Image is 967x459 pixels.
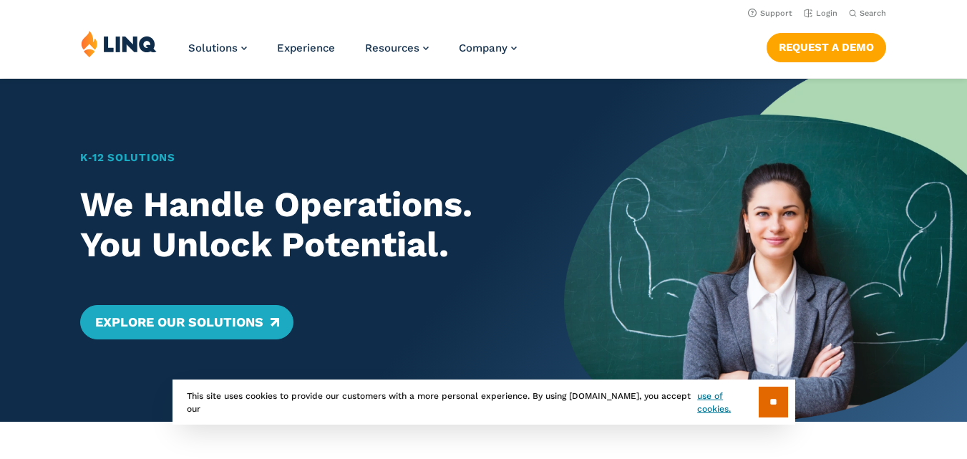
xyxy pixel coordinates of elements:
[188,42,238,54] span: Solutions
[277,42,335,54] a: Experience
[365,42,419,54] span: Resources
[564,79,967,422] img: Home Banner
[748,9,792,18] a: Support
[80,150,524,166] h1: K‑12 Solutions
[80,305,293,339] a: Explore Our Solutions
[188,42,247,54] a: Solutions
[459,42,507,54] span: Company
[459,42,517,54] a: Company
[860,9,886,18] span: Search
[767,33,886,62] a: Request a Demo
[81,30,157,57] img: LINQ | K‑12 Software
[188,30,517,77] nav: Primary Navigation
[767,30,886,62] nav: Button Navigation
[365,42,429,54] a: Resources
[804,9,837,18] a: Login
[849,8,886,19] button: Open Search Bar
[697,390,758,415] a: use of cookies.
[172,380,795,425] div: This site uses cookies to provide our customers with a more personal experience. By using [DOMAIN...
[80,185,524,265] h2: We Handle Operations. You Unlock Potential.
